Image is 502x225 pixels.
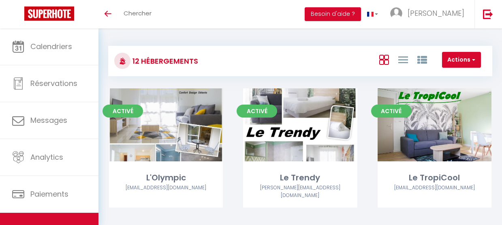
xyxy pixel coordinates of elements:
[30,41,72,51] span: Calendriers
[30,152,63,162] span: Analytics
[305,7,361,21] button: Besoin d'aide ?
[378,171,491,184] div: Le TropiCool
[124,9,152,17] span: Chercher
[408,8,464,18] span: [PERSON_NAME]
[398,53,408,66] a: Vue en Liste
[379,53,389,66] a: Vue en Box
[483,9,493,19] img: logout
[390,7,402,19] img: ...
[442,52,481,68] button: Actions
[103,105,143,118] span: Activé
[30,189,68,199] span: Paiements
[30,78,77,88] span: Réservations
[378,184,491,192] div: Airbnb
[237,105,277,118] span: Activé
[243,184,357,199] div: Airbnb
[30,115,67,125] span: Messages
[109,184,223,192] div: Airbnb
[130,52,198,70] h3: 12 Hébergements
[109,171,223,184] div: L'Olympic
[417,53,427,66] a: Vue par Groupe
[371,105,412,118] span: Activé
[243,171,357,184] div: Le Trendy
[24,6,74,21] img: Super Booking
